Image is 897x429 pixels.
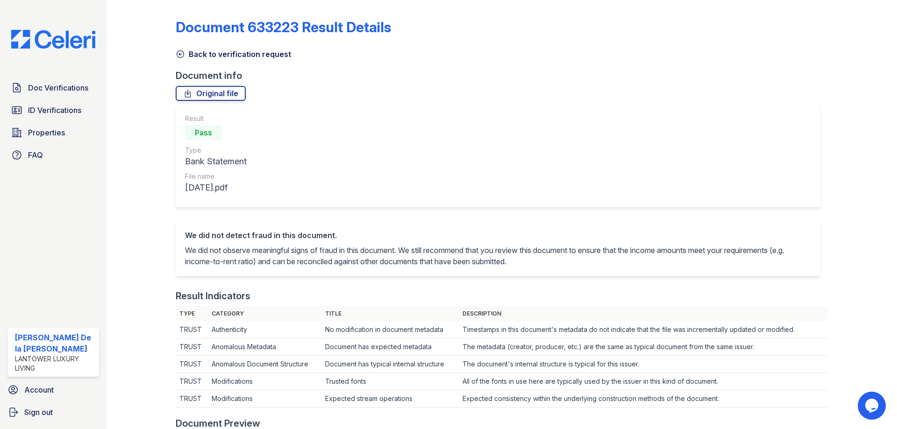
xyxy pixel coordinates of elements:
[176,69,828,82] div: Document info
[459,390,828,408] td: Expected consistency within the underlying construction methods of the document.
[7,123,99,142] a: Properties
[459,338,828,356] td: The metadata (creator, producer, etc.) are the same as typical document from the same issuer.
[185,125,222,140] div: Pass
[321,338,459,356] td: Document has expected metadata
[185,114,247,123] div: Result
[185,230,811,241] div: We did not detect fraud in this document.
[176,356,208,373] td: TRUST
[176,338,208,356] td: TRUST
[4,380,103,399] a: Account
[176,373,208,390] td: TRUST
[15,332,95,354] div: [PERSON_NAME] De la [PERSON_NAME]
[208,338,321,356] td: Anomalous Metadata
[208,356,321,373] td: Anomalous Document Structure
[176,86,246,101] a: Original file
[176,321,208,338] td: TRUST
[7,78,99,97] a: Doc Verifications
[7,101,99,120] a: ID Verifications
[176,289,250,302] div: Result Indicators
[321,356,459,373] td: Document has typical internal structure
[4,403,103,422] a: Sign out
[321,390,459,408] td: Expected stream operations
[185,146,247,155] div: Type
[858,392,888,420] iframe: chat widget
[176,49,291,60] a: Back to verification request
[208,321,321,338] td: Authenticity
[208,373,321,390] td: Modifications
[185,181,247,194] div: [DATE].pdf
[185,245,811,267] p: We did not observe meaningful signs of fraud in this document. We still recommend that you review...
[459,306,828,321] th: Description
[208,390,321,408] td: Modifications
[176,19,391,35] a: Document 633223 Result Details
[176,390,208,408] td: TRUST
[185,172,247,181] div: File name
[459,321,828,338] td: Timestamps in this document's metadata do not indicate that the file was incrementally updated or...
[24,384,54,395] span: Account
[321,306,459,321] th: Title
[208,306,321,321] th: Category
[459,373,828,390] td: All of the fonts in use here are typically used by the issuer in this kind of document.
[321,373,459,390] td: Trusted fonts
[15,354,95,373] div: Lantower Luxury Living
[28,105,81,116] span: ID Verifications
[185,155,247,168] div: Bank Statement
[28,149,43,161] span: FAQ
[321,321,459,338] td: No modification in document metadata
[459,356,828,373] td: The document's internal structure is typical for this issuer.
[28,127,65,138] span: Properties
[176,306,208,321] th: Type
[7,146,99,164] a: FAQ
[28,82,88,93] span: Doc Verifications
[24,407,53,418] span: Sign out
[4,30,103,49] img: CE_Logo_Blue-a8612792a0a2168367f1c8372b55b34899dd931a85d93a1a3d3e32e68fde9ad4.png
